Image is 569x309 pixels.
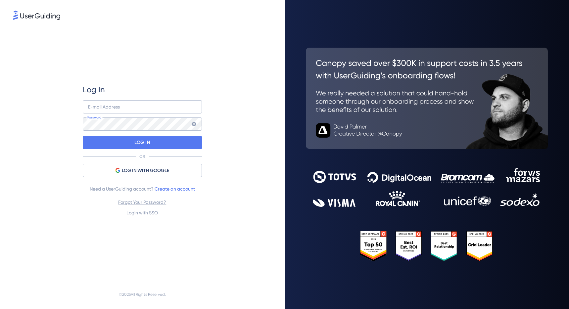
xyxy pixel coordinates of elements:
[122,167,169,175] span: LOG IN WITH GOOGLE
[90,185,195,193] span: Need a UserGuiding account?
[313,168,541,207] img: 9302ce2ac39453076f5bc0f2f2ca889b.svg
[155,186,195,192] a: Create an account
[134,137,150,148] p: LOG IN
[126,210,158,215] a: Login with SSO
[360,231,493,261] img: 25303e33045975176eb484905ab012ff.svg
[119,290,166,298] span: © 2025 All Rights Reserved.
[83,100,202,113] input: example@company.com
[118,199,166,205] a: Forgot Your Password?
[13,11,60,20] img: 8faab4ba6bc7696a72372aa768b0286c.svg
[83,84,105,95] span: Log In
[306,48,548,149] img: 26c0aa7c25a843aed4baddd2b5e0fa68.svg
[139,154,145,159] p: OR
